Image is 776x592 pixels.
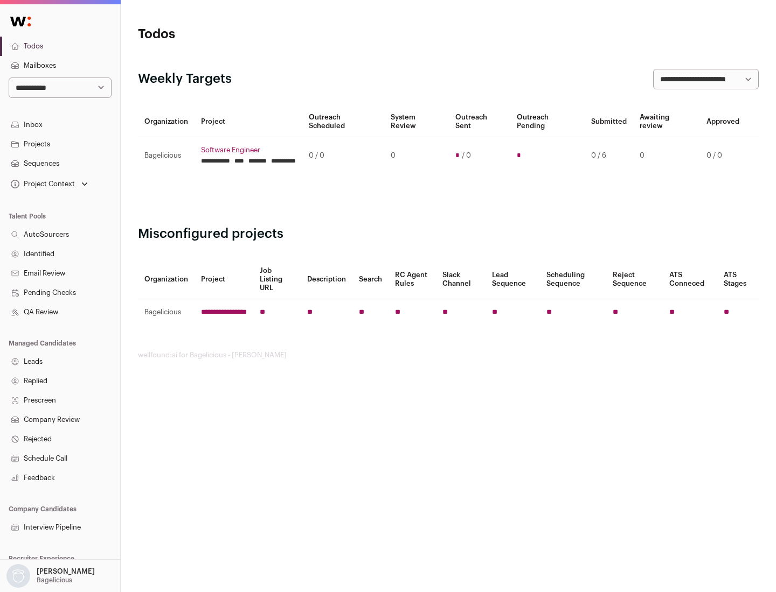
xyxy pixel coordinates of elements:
p: Bagelicious [37,576,72,584]
td: Bagelicious [138,299,195,326]
h2: Misconfigured projects [138,225,759,243]
th: Slack Channel [436,260,486,299]
th: Lead Sequence [486,260,540,299]
div: Project Context [9,180,75,188]
span: / 0 [462,151,471,160]
th: Project [195,107,302,137]
th: Awaiting review [633,107,700,137]
button: Open dropdown [4,564,97,588]
th: Search [352,260,389,299]
th: Scheduling Sequence [540,260,606,299]
p: [PERSON_NAME] [37,567,95,576]
img: nopic.png [6,564,30,588]
th: System Review [384,107,448,137]
button: Open dropdown [9,177,90,192]
td: 0 [384,137,448,174]
td: 0 / 6 [585,137,633,174]
th: Outreach Scheduled [302,107,384,137]
th: Outreach Sent [449,107,511,137]
th: Job Listing URL [253,260,301,299]
h2: Weekly Targets [138,71,232,88]
td: Bagelicious [138,137,195,174]
th: Project [195,260,253,299]
footer: wellfound:ai for Bagelicious - [PERSON_NAME] [138,351,759,360]
th: Approved [700,107,746,137]
th: Reject Sequence [606,260,663,299]
img: Wellfound [4,11,37,32]
th: Submitted [585,107,633,137]
a: Software Engineer [201,146,296,154]
th: Organization [138,260,195,299]
th: Outreach Pending [510,107,584,137]
th: Organization [138,107,195,137]
td: 0 / 0 [700,137,746,174]
th: RC Agent Rules [389,260,435,299]
th: ATS Conneced [663,260,717,299]
td: 0 [633,137,700,174]
td: 0 / 0 [302,137,384,174]
th: ATS Stages [717,260,759,299]
h1: Todos [138,26,345,43]
th: Description [301,260,352,299]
